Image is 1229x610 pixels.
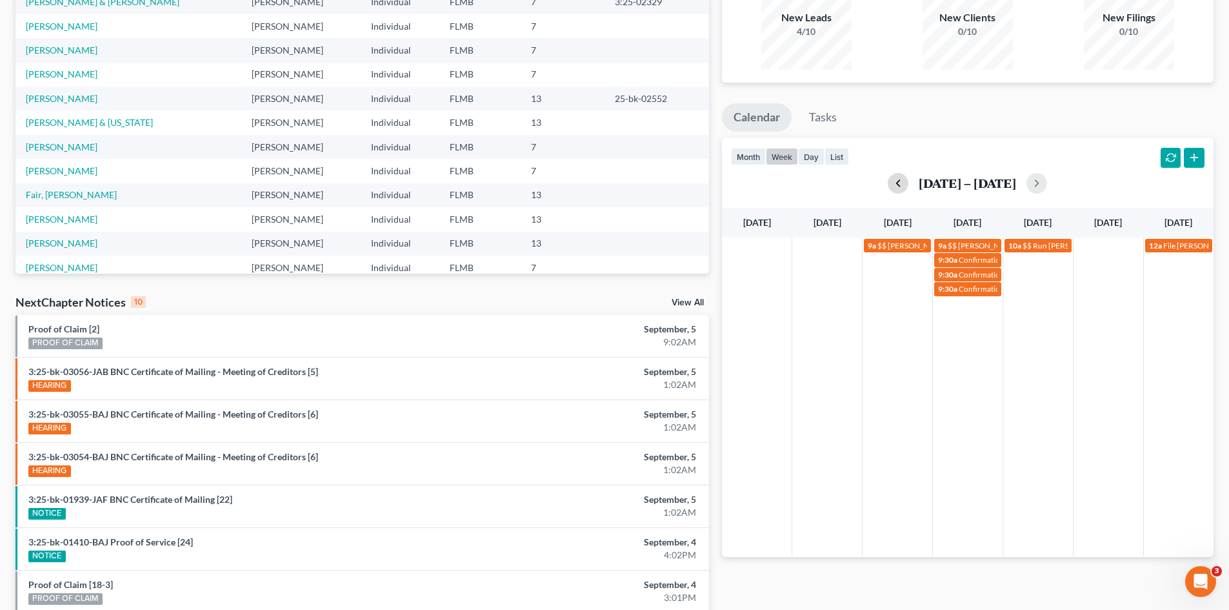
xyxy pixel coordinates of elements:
[26,117,153,128] a: [PERSON_NAME] & [US_STATE]
[482,451,696,463] div: September, 5
[26,141,97,152] a: [PERSON_NAME]
[439,38,521,62] td: FLMB
[28,338,103,349] div: PROOF OF CLAIM
[884,217,912,228] span: [DATE]
[241,86,361,110] td: [PERSON_NAME]
[28,494,232,505] a: 3:25-bk-01939-JAF BNC Certificate of Mailing [22]
[761,25,852,38] div: 4/10
[361,207,439,231] td: Individual
[241,183,361,207] td: [PERSON_NAME]
[1023,241,1159,250] span: $$ Run [PERSON_NAME] payment $400
[521,86,605,110] td: 13
[521,63,605,86] td: 7
[1185,566,1216,597] iframe: Intercom live chat
[482,591,696,604] div: 3:01PM
[1212,566,1222,576] span: 3
[722,103,792,132] a: Calendar
[605,86,709,110] td: 25-bk-02552
[731,148,766,165] button: month
[482,493,696,506] div: September, 5
[439,159,521,183] td: FLMB
[28,323,99,334] a: Proof of Claim [2]
[761,10,852,25] div: New Leads
[482,336,696,349] div: 9:02AM
[28,579,113,590] a: Proof of Claim [18-3]
[28,593,103,605] div: PROOF OF CLAIM
[938,241,946,250] span: 9a
[482,421,696,434] div: 1:02AM
[521,183,605,207] td: 13
[439,135,521,159] td: FLMB
[241,207,361,231] td: [PERSON_NAME]
[1008,241,1021,250] span: 10a
[521,232,605,256] td: 13
[241,232,361,256] td: [PERSON_NAME]
[824,148,849,165] button: list
[439,63,521,86] td: FLMB
[482,536,696,549] div: September, 4
[938,270,957,280] span: 9:30a
[1024,217,1052,228] span: [DATE]
[361,256,439,280] td: Individual
[439,256,521,280] td: FLMB
[28,551,66,562] div: NOTICE
[28,536,193,547] a: 3:25-bk-01410-BAJ Proof of Service [24]
[26,189,117,200] a: Fair, [PERSON_NAME]
[26,93,97,104] a: [PERSON_NAME]
[1084,10,1174,25] div: New Filings
[521,256,605,280] td: 7
[521,159,605,183] td: 7
[919,176,1016,190] h2: [DATE] – [DATE]
[26,238,97,249] a: [PERSON_NAME]
[521,135,605,159] td: 7
[361,110,439,134] td: Individual
[439,110,521,134] td: FLMB
[1164,217,1192,228] span: [DATE]
[361,232,439,256] td: Individual
[521,110,605,134] td: 13
[959,284,1105,294] span: Confirmation hearing for [PERSON_NAME]
[948,241,1094,250] span: $$ [PERSON_NAME] owes a check $375.00
[241,63,361,86] td: [PERSON_NAME]
[361,159,439,183] td: Individual
[28,423,71,434] div: HEARING
[482,549,696,562] div: 4:02PM
[28,380,71,392] div: HEARING
[482,506,696,519] div: 1:02AM
[26,45,97,56] a: [PERSON_NAME]
[241,256,361,280] td: [PERSON_NAME]
[439,183,521,207] td: FLMB
[241,14,361,38] td: [PERSON_NAME]
[26,165,97,176] a: [PERSON_NAME]
[26,214,97,225] a: [PERSON_NAME]
[482,408,696,421] div: September, 5
[938,255,957,265] span: 9:30a
[923,10,1013,25] div: New Clients
[868,241,876,250] span: 9a
[672,298,704,307] a: View All
[766,148,798,165] button: week
[743,217,771,228] span: [DATE]
[361,86,439,110] td: Individual
[954,217,981,228] span: [DATE]
[361,63,439,86] td: Individual
[28,465,71,477] div: HEARING
[959,270,1133,280] span: Confirmation Hearing for Gainsly [PERSON_NAME]
[439,207,521,231] td: FLMB
[521,38,605,62] td: 7
[439,86,521,110] td: FLMB
[959,255,1106,265] span: Confirmation Hearing for [PERSON_NAME]
[797,103,848,132] a: Tasks
[482,323,696,336] div: September, 5
[241,38,361,62] td: [PERSON_NAME]
[26,21,97,32] a: [PERSON_NAME]
[923,25,1013,38] div: 0/10
[521,207,605,231] td: 13
[439,232,521,256] td: FLMB
[482,378,696,391] div: 1:02AM
[241,135,361,159] td: [PERSON_NAME]
[361,135,439,159] td: Individual
[26,262,97,273] a: [PERSON_NAME]
[521,14,605,38] td: 7
[1149,241,1162,250] span: 12a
